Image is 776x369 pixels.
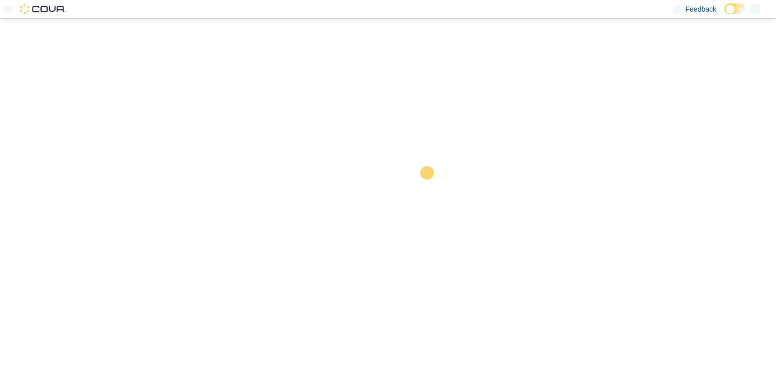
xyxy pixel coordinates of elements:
span: Feedback [686,4,716,14]
input: Dark Mode [724,4,746,14]
img: cova-loader [388,159,464,235]
img: Cova [20,4,66,14]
